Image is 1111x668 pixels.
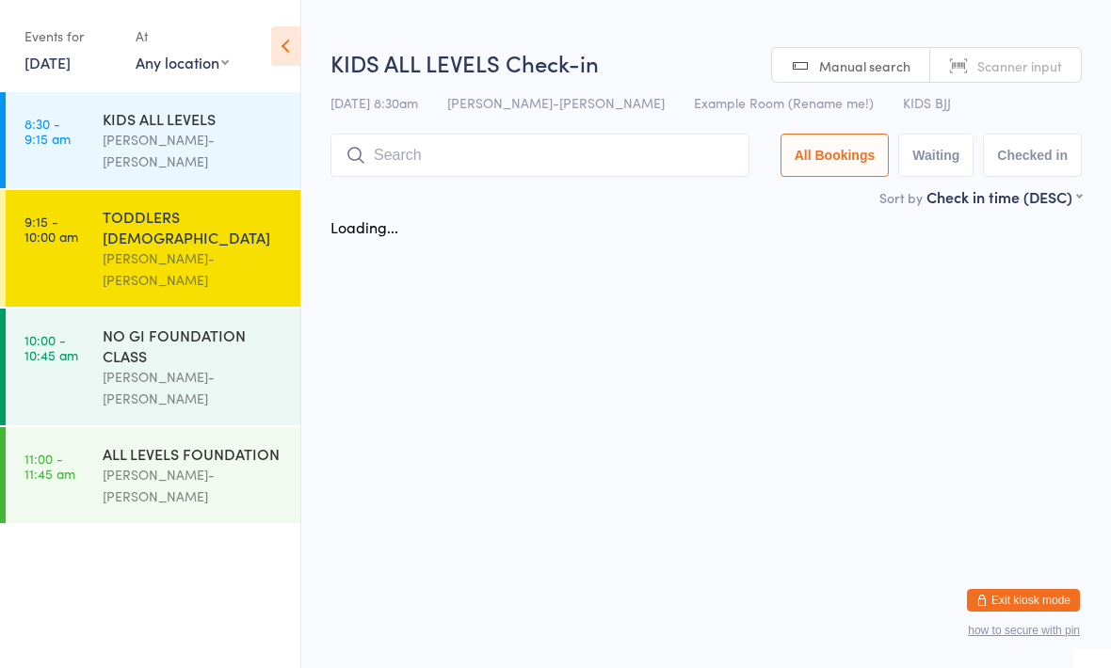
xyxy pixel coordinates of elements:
div: Check in time (DESC) [926,186,1082,207]
div: Loading... [330,216,398,237]
a: 11:00 -11:45 amALL LEVELS FOUNDATION[PERSON_NAME]-[PERSON_NAME] [6,427,300,523]
button: Waiting [898,134,974,177]
div: TODDLERS [DEMOGRAPHIC_DATA] [103,206,284,247]
span: Scanner input [977,56,1062,75]
input: Search [330,134,749,177]
button: Checked in [983,134,1082,177]
h2: KIDS ALL LEVELS Check-in [330,47,1082,78]
span: [PERSON_NAME]-[PERSON_NAME] [447,93,665,112]
a: 10:00 -10:45 amNO GI FOUNDATION CLASS[PERSON_NAME]-[PERSON_NAME] [6,309,300,425]
div: [PERSON_NAME]-[PERSON_NAME] [103,129,284,172]
div: [PERSON_NAME]-[PERSON_NAME] [103,247,284,291]
div: NO GI FOUNDATION CLASS [103,325,284,366]
span: Manual search [819,56,910,75]
a: 8:30 -9:15 amKIDS ALL LEVELS[PERSON_NAME]-[PERSON_NAME] [6,92,300,188]
time: 9:15 - 10:00 am [24,214,78,244]
time: 11:00 - 11:45 am [24,451,75,481]
time: 8:30 - 9:15 am [24,116,71,146]
a: 9:15 -10:00 amTODDLERS [DEMOGRAPHIC_DATA][PERSON_NAME]-[PERSON_NAME] [6,190,300,307]
button: how to secure with pin [968,624,1080,637]
span: Example Room (Rename me!) [694,93,874,112]
div: ALL LEVELS FOUNDATION [103,443,284,464]
div: Events for [24,21,117,52]
div: [PERSON_NAME]-[PERSON_NAME] [103,464,284,507]
button: All Bookings [781,134,890,177]
div: At [136,21,229,52]
button: Exit kiosk mode [967,589,1080,612]
div: Any location [136,52,229,72]
a: [DATE] [24,52,71,72]
span: [DATE] 8:30am [330,93,418,112]
div: KIDS ALL LEVELS [103,108,284,129]
div: [PERSON_NAME]-[PERSON_NAME] [103,366,284,409]
time: 10:00 - 10:45 am [24,332,78,362]
label: Sort by [879,188,923,207]
span: KIDS BJJ [903,93,951,112]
